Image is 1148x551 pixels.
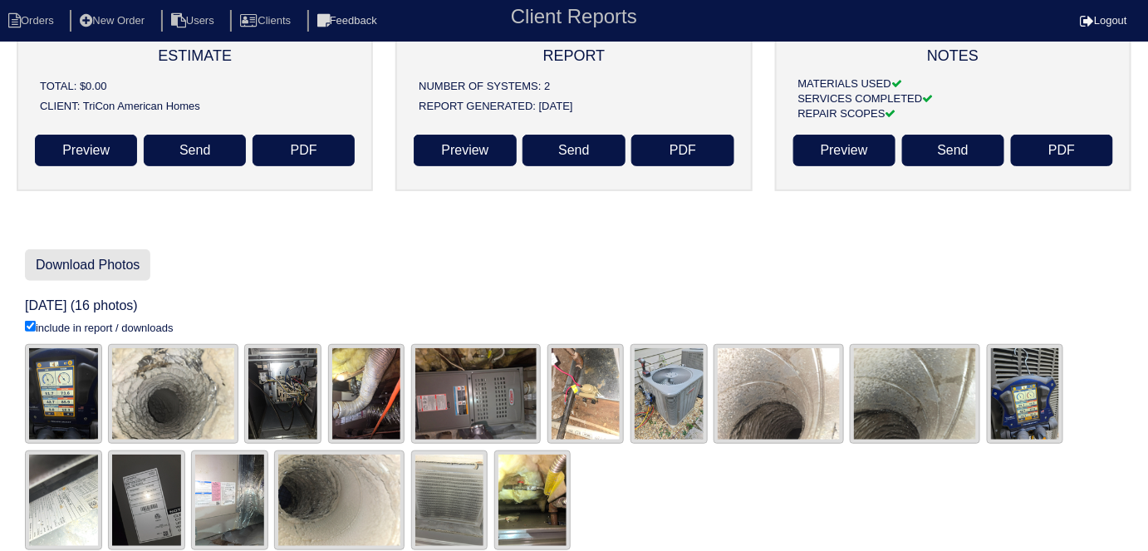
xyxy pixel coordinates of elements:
img: 3hx5phunwyqkditg2qepsblam1a5 [411,450,488,550]
a: Send [522,135,625,166]
li: Clients [230,10,304,32]
div: REPORT GENERATED: [DATE] [419,96,729,116]
img: fi8l8rkliwncmnxr32r5jp67reke [850,344,980,444]
div: ESTIMATE [40,48,350,63]
div: REPAIR SCOPES [798,106,1108,121]
div: CLIENT: TriCon American Homes [40,96,350,116]
img: rvk9lvcgah5yojdqtzor0zz96s2w [494,450,572,550]
a: New Order [70,14,158,27]
a: Logout [1080,14,1127,27]
img: 7e2ngkpimrdzmp34l0n59v9dv3dq [25,450,102,550]
li: New Order [70,10,158,32]
img: exizh5dascnksm3vvbp0h45va2ar [987,344,1064,444]
img: 7f4gdnbzi46b6at74d6t9n7dt6ap [411,344,542,444]
a: Preview [793,135,895,166]
li: Users [161,10,228,32]
a: Download Photos [25,249,150,281]
div: SERVICES COMPLETED [798,91,1108,106]
div: REPORT [419,48,729,63]
img: q7mb3aqvy1m9kj1bqnrm3z7tq27n [630,344,708,444]
h6: [DATE] (16 photos) [25,298,1123,313]
li: Feedback [307,10,390,32]
div: MATERIALS USED [798,76,1108,91]
img: oe5w9n7lcr4jejjfync6z3zn4u7o [328,344,405,444]
img: ibivyyrex14eaayaj0thtmrydra7 [714,344,844,444]
div: TOTAL: $0.00 [40,76,350,96]
a: Preview [35,135,137,166]
div: NUMBER OF SYSTEMS: 2 [419,76,729,96]
img: um9r7umtm9cx1q323fipzhg1zoii [244,344,321,444]
a: Clients [230,14,304,27]
div: NOTES [798,48,1108,63]
a: PDF [631,135,733,166]
img: 8nh7qrmlnbkohezdo7zvzgt9kd4c [25,344,102,444]
a: PDF [253,135,355,166]
input: include in report / downloads [25,321,36,332]
img: h53ia615ao7km8vjvnczukuaxhon [108,450,185,550]
a: Send [902,135,1004,166]
a: Preview [414,135,516,166]
a: Users [161,14,228,27]
img: aox7xje5lz6561bhqjff5q8dml8f [108,344,238,444]
a: Send [144,135,246,166]
img: c4twxsk68d19katoy12nyimg9v19 [191,450,268,550]
img: j1577dovi77y45kvve646gb8mp65 [547,344,625,444]
label: include in report / downloads [25,321,174,336]
a: PDF [1011,135,1113,166]
img: rab4d844nu017rzkdn7l6jc4a8cb [274,450,405,550]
